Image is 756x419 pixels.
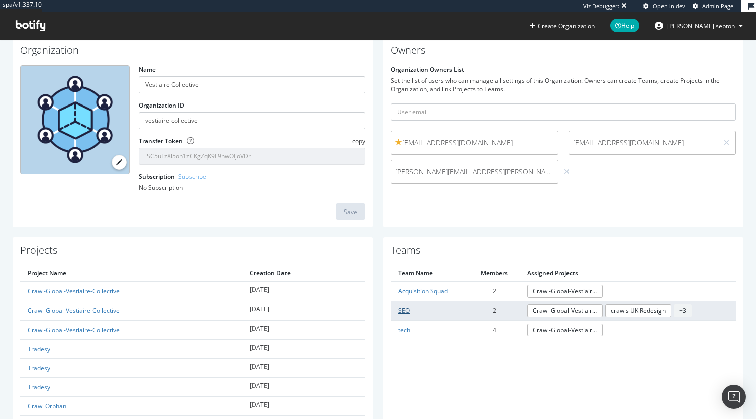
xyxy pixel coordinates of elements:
[20,45,365,60] h1: Organization
[605,304,671,317] a: crawls UK Redesign
[643,2,685,10] a: Open in dev
[28,345,50,353] a: Tradesy
[139,183,365,192] div: No Subscription
[242,281,365,301] td: [DATE]
[722,385,746,409] div: Open Intercom Messenger
[139,65,156,74] label: Name
[139,101,184,110] label: Organization ID
[336,203,365,220] button: Save
[391,103,736,121] input: User email
[139,112,365,129] input: Organization ID
[242,397,365,416] td: [DATE]
[398,287,448,295] a: Acquisition Squad
[527,304,603,317] a: Crawl-Global-Vestiaire-Collective
[468,301,519,320] td: 2
[28,383,50,391] a: Tradesy
[242,339,365,358] td: [DATE]
[527,285,603,297] a: Crawl-Global-Vestiaire-Collective
[667,22,735,30] span: anne.sebton
[391,45,736,60] h1: Owners
[573,138,714,148] span: [EMAIL_ADDRESS][DOMAIN_NAME]
[529,21,595,31] button: Create Organization
[242,265,365,281] th: Creation Date
[28,306,120,315] a: Crawl-Global-Vestiaire-Collective
[395,167,554,177] span: [PERSON_NAME][EMAIL_ADDRESS][PERSON_NAME][DOMAIN_NAME]
[653,2,685,10] span: Open in dev
[344,207,357,216] div: Save
[702,2,733,10] span: Admin Page
[468,281,519,301] td: 2
[647,18,751,34] button: [PERSON_NAME].sebton
[468,320,519,339] td: 4
[175,172,206,181] a: - Subscribe
[28,326,120,334] a: Crawl-Global-Vestiaire-Collective
[391,245,736,260] h1: Teams
[391,265,468,281] th: Team Name
[398,306,410,315] a: SEO
[468,265,519,281] th: Members
[139,76,365,93] input: name
[242,358,365,377] td: [DATE]
[139,172,206,181] label: Subscription
[391,65,464,74] label: Organization Owners List
[693,2,733,10] a: Admin Page
[242,301,365,320] td: [DATE]
[583,2,619,10] div: Viz Debugger:
[139,137,183,145] label: Transfer Token
[520,265,736,281] th: Assigned Projects
[610,19,639,32] span: Help
[242,378,365,397] td: [DATE]
[395,138,554,148] span: [EMAIL_ADDRESS][DOMAIN_NAME]
[391,76,736,93] div: Set the list of users who can manage all settings of this Organization. Owners can create Teams, ...
[28,364,50,372] a: Tradesy
[352,137,365,145] span: copy
[28,402,66,410] a: Crawl Orphan
[20,245,365,260] h1: Projects
[398,326,410,334] a: tech
[28,287,120,295] a: Crawl-Global-Vestiaire-Collective
[674,304,692,317] span: + 3
[242,320,365,339] td: [DATE]
[20,265,242,281] th: Project Name
[527,324,603,336] a: Crawl-Global-Vestiaire-Collective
